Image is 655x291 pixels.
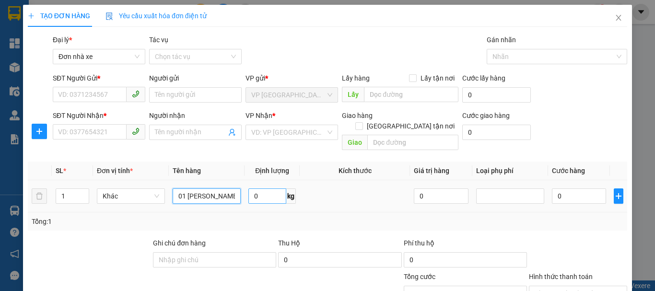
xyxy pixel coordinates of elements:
span: VP Nhận [246,112,272,119]
input: 0 [414,188,468,204]
span: Đại lý [53,36,72,44]
span: TẠO ĐƠN HÀNG [28,12,90,20]
button: Close [605,5,632,32]
span: Tổng cước [404,273,435,280]
input: VD: Bàn, Ghế [173,188,241,204]
div: Phí thu hộ [404,238,527,252]
input: Ghi chú đơn hàng [153,252,276,268]
button: plus [32,124,47,139]
button: plus [614,188,623,204]
span: phone [132,90,140,98]
span: Cước hàng [552,167,585,175]
button: delete [32,188,47,204]
span: user-add [228,128,236,136]
div: VP gửi [246,73,338,83]
span: Thu Hộ [278,239,300,247]
span: [GEOGRAPHIC_DATA] tận nơi [363,121,458,131]
span: Kích thước [339,167,372,175]
span: Giao [342,135,367,150]
span: plus [28,12,35,19]
label: Tác vụ [149,36,168,44]
div: Tổng: 1 [32,216,254,227]
span: Yêu cầu xuất hóa đơn điện tử [105,12,207,20]
span: Giao hàng [342,112,373,119]
label: Cước lấy hàng [462,74,505,82]
span: Khác [103,189,159,203]
div: SĐT Người Gửi [53,73,145,83]
input: Dọc đường [364,87,458,102]
label: Gán nhãn [487,36,516,44]
input: Cước giao hàng [462,125,531,140]
input: Dọc đường [367,135,458,150]
img: icon [105,12,113,20]
span: Tên hàng [173,167,201,175]
span: close [615,14,622,22]
span: Lấy hàng [342,74,370,82]
label: Cước giao hàng [462,112,510,119]
div: SĐT Người Nhận [53,110,145,121]
div: Người nhận [149,110,242,121]
span: Định lượng [255,167,289,175]
span: Giá trị hàng [414,167,449,175]
span: VP PHÚ SƠN [251,88,332,102]
span: SL [56,167,63,175]
span: phone [132,128,140,135]
label: Ghi chú đơn hàng [153,239,206,247]
span: Lấy tận nơi [417,73,458,83]
span: kg [286,188,296,204]
th: Loại phụ phí [472,162,548,180]
label: Hình thức thanh toán [529,273,593,280]
span: Lấy [342,87,364,102]
span: Đơn vị tính [97,167,133,175]
div: Người gửi [149,73,242,83]
span: plus [614,192,623,200]
span: plus [32,128,47,135]
span: Đơn nhà xe [58,49,140,64]
input: Cước lấy hàng [462,87,531,103]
